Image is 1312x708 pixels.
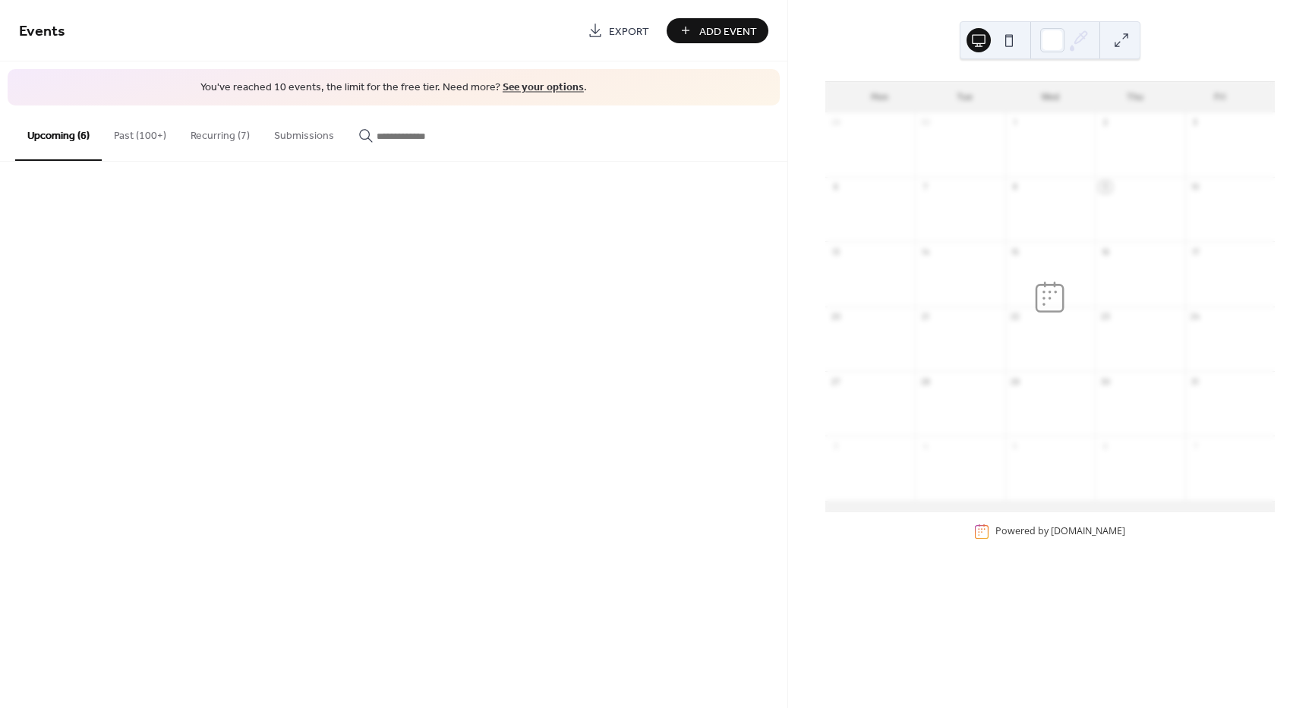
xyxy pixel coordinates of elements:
div: 29 [830,117,841,128]
div: 28 [919,376,931,387]
div: 22 [1010,311,1021,323]
div: Tue [922,82,1008,112]
div: 27 [830,376,841,387]
div: 2 [1099,117,1111,128]
div: 7 [919,181,931,193]
div: 3 [1190,117,1201,128]
div: 5 [1010,440,1021,452]
div: 9 [1099,181,1111,193]
div: 3 [830,440,841,452]
div: Wed [1008,82,1093,112]
div: 30 [1099,376,1111,387]
div: 13 [830,246,841,257]
div: 31 [1190,376,1201,387]
button: Past (100+) [102,105,178,159]
div: Fri [1178,82,1263,112]
div: 6 [830,181,841,193]
div: Powered by [995,525,1125,538]
a: [DOMAIN_NAME] [1051,525,1125,538]
div: 10 [1190,181,1201,193]
div: 20 [830,311,841,323]
div: 24 [1190,311,1201,323]
div: 17 [1190,246,1201,257]
button: Recurring (7) [178,105,262,159]
div: 14 [919,246,931,257]
div: Mon [837,82,922,112]
a: See your options [503,77,584,98]
a: Export [576,18,661,43]
button: Upcoming (6) [15,105,102,161]
div: 6 [1099,440,1111,452]
div: 21 [919,311,931,323]
div: 23 [1099,311,1111,323]
span: Events [19,17,65,46]
div: 1 [1010,117,1021,128]
div: 4 [919,440,931,452]
button: Submissions [262,105,346,159]
div: 8 [1010,181,1021,193]
div: 15 [1010,246,1021,257]
span: You've reached 10 events, the limit for the free tier. Need more? . [23,80,765,96]
div: 16 [1099,246,1111,257]
div: 7 [1190,440,1201,452]
div: 30 [919,117,931,128]
span: Export [609,24,649,39]
div: 29 [1010,376,1021,387]
div: Thu [1093,82,1178,112]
